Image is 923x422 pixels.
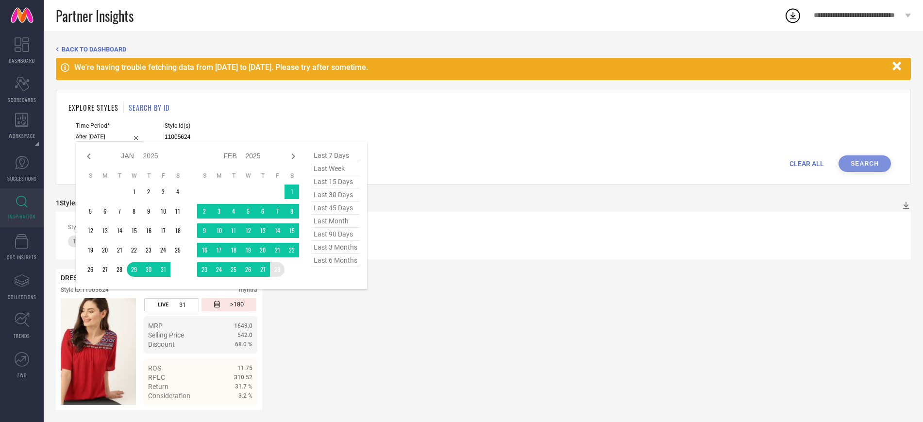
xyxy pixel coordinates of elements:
[68,102,118,113] h1: EXPLORE STYLES
[270,223,285,238] td: Fri Feb 14 2025
[226,243,241,257] td: Tue Feb 18 2025
[98,243,112,257] td: Mon Jan 20 2025
[148,364,161,372] span: ROS
[8,213,35,220] span: INSPIRATION
[98,204,112,219] td: Mon Jan 06 2025
[8,96,36,103] span: SCORECARDS
[112,262,127,277] td: Tue Jan 28 2025
[144,298,199,311] div: Number of days the style has been live on the platform
[7,175,37,182] span: SUGGESTIONS
[148,373,165,381] span: RPLC
[156,185,170,199] td: Fri Jan 03 2025
[56,6,134,26] span: Partner Insights
[221,409,252,417] a: Details
[241,262,255,277] td: Wed Feb 26 2025
[234,322,252,329] span: 1649.0
[784,7,802,24] div: Open download list
[255,172,270,180] th: Thursday
[197,262,212,277] td: Sun Feb 23 2025
[148,331,184,339] span: Selling Price
[238,392,252,399] span: 3.2 %
[61,274,102,282] span: DRESSBERRY
[311,175,360,188] span: last 15 days
[197,204,212,219] td: Sun Feb 02 2025
[165,122,305,129] span: Style Id(s)
[83,262,98,277] td: Sun Jan 26 2025
[226,223,241,238] td: Tue Feb 11 2025
[212,204,226,219] td: Mon Feb 03 2025
[311,228,360,241] span: last 90 days
[112,204,127,219] td: Tue Jan 07 2025
[165,132,305,143] input: Enter comma separated style ids e.g. 12345, 67890
[285,204,299,219] td: Sat Feb 08 2025
[234,374,252,381] span: 310.52
[83,223,98,238] td: Sun Jan 12 2025
[226,262,241,277] td: Tue Feb 25 2025
[127,204,141,219] td: Wed Jan 08 2025
[241,223,255,238] td: Wed Feb 12 2025
[311,202,360,215] span: last 45 days
[127,185,141,199] td: Wed Jan 01 2025
[127,262,141,277] td: Wed Jan 29 2025
[311,215,360,228] span: last month
[148,383,168,390] span: Return
[311,162,360,175] span: last week
[74,63,888,72] div: We're having trouble fetching data from [DATE] to [DATE]. Please try after sometime.
[129,102,169,113] h1: SEARCH BY ID
[226,172,241,180] th: Tuesday
[311,149,360,162] span: last 7 days
[237,365,252,371] span: 11.75
[212,172,226,180] th: Monday
[156,204,170,219] td: Fri Jan 10 2025
[56,46,911,53] div: Back TO Dashboard
[255,204,270,219] td: Thu Feb 06 2025
[148,322,163,330] span: MRP
[127,243,141,257] td: Wed Jan 22 2025
[230,301,244,309] span: >180
[61,287,109,293] div: Style ID: 11005624
[170,243,185,257] td: Sat Jan 25 2025
[212,243,226,257] td: Mon Feb 17 2025
[197,172,212,180] th: Sunday
[17,371,27,379] span: FWD
[156,223,170,238] td: Fri Jan 17 2025
[56,199,79,207] div: 1 Styles
[76,132,143,142] input: Select time period
[14,332,30,339] span: TRENDS
[148,340,175,348] span: Discount
[235,383,252,390] span: 31.7 %
[141,223,156,238] td: Thu Jan 16 2025
[61,298,136,405] div: Click to view image
[141,172,156,180] th: Thursday
[170,172,185,180] th: Saturday
[285,243,299,257] td: Sat Feb 22 2025
[83,243,98,257] td: Sun Jan 19 2025
[83,151,95,162] div: Previous month
[156,243,170,257] td: Fri Jan 24 2025
[179,301,186,308] span: 31
[285,223,299,238] td: Sat Feb 15 2025
[98,172,112,180] th: Monday
[141,204,156,219] td: Thu Jan 09 2025
[241,243,255,257] td: Wed Feb 19 2025
[76,122,143,129] span: Time Period*
[141,262,156,277] td: Thu Jan 30 2025
[112,172,127,180] th: Tuesday
[112,243,127,257] td: Tue Jan 21 2025
[237,332,252,338] span: 542.0
[311,188,360,202] span: last 30 days
[239,287,257,293] div: myntra
[127,172,141,180] th: Wednesday
[311,241,360,254] span: last 3 months
[98,223,112,238] td: Mon Jan 13 2025
[197,223,212,238] td: Sun Feb 09 2025
[170,204,185,219] td: Sat Jan 11 2025
[270,204,285,219] td: Fri Feb 07 2025
[235,341,252,348] span: 68.0 %
[141,243,156,257] td: Thu Jan 23 2025
[270,172,285,180] th: Friday
[285,185,299,199] td: Sat Feb 01 2025
[8,293,36,301] span: COLLECTIONS
[285,172,299,180] th: Saturday
[197,243,212,257] td: Sun Feb 16 2025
